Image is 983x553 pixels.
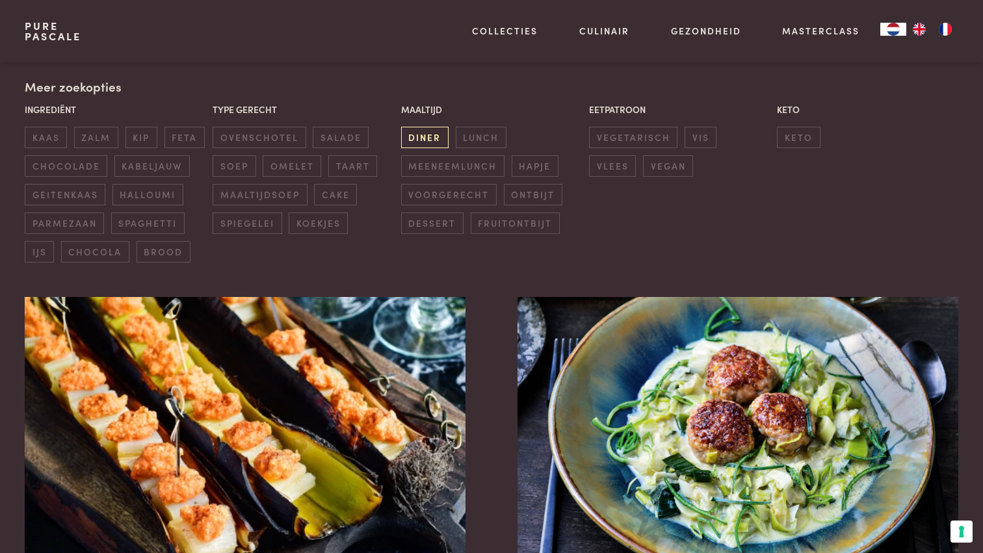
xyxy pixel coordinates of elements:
span: ijs [25,241,54,263]
span: koekjes [289,212,348,234]
span: kaas [25,127,67,148]
span: lunch [456,127,506,148]
span: meeneemlunch [401,155,505,177]
a: FR [932,23,958,36]
span: vegan [643,155,693,177]
span: voorgerecht [401,184,497,205]
span: geitenkaas [25,184,105,205]
span: ontbijt [504,184,562,205]
span: taart [328,155,377,177]
p: Type gerecht [213,103,394,116]
span: chocola [61,241,129,263]
span: fruitontbijt [471,212,560,234]
p: Keto [777,103,958,116]
span: feta [164,127,205,148]
span: vlees [589,155,636,177]
span: hapje [512,155,558,177]
a: EN [906,23,932,36]
a: Masterclass [782,24,859,38]
ul: Language list [906,23,958,36]
a: Culinair [579,24,629,38]
aside: Language selected: Nederlands [880,23,958,36]
span: kabeljauw [114,155,190,177]
span: chocolade [25,155,107,177]
p: Eetpatroon [589,103,770,116]
button: Uw voorkeuren voor toestemming voor trackingtechnologieën [950,521,973,543]
div: Language [880,23,906,36]
span: keto [777,127,820,148]
span: diner [401,127,449,148]
span: maaltijdsoep [213,184,307,205]
span: spaghetti [111,212,185,234]
span: dessert [401,212,464,234]
a: NL [880,23,906,36]
span: vis [685,127,716,148]
span: ovenschotel [213,127,306,148]
a: PurePascale [25,21,81,42]
p: Maaltijd [401,103,583,116]
span: vegetarisch [589,127,677,148]
span: soep [213,155,256,177]
span: brood [137,241,190,263]
span: omelet [263,155,321,177]
span: halloumi [112,184,183,205]
a: Collecties [472,24,538,38]
a: Gezondheid [671,24,741,38]
span: cake [314,184,357,205]
span: zalm [74,127,118,148]
span: spiegelei [213,212,282,234]
span: kip [125,127,157,148]
p: Ingrediënt [25,103,206,116]
span: parmezaan [25,212,104,234]
span: salade [313,127,369,148]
